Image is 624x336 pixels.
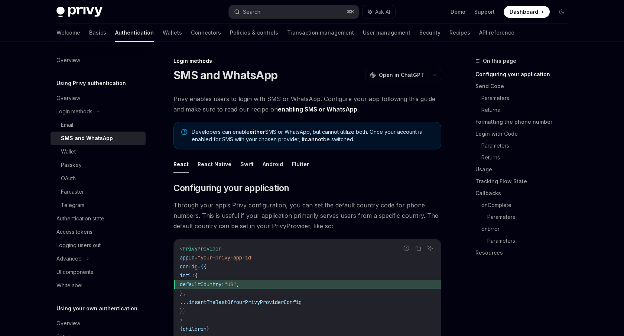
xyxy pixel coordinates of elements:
button: Toggle dark mode [556,6,568,18]
button: Copy the contents from the code block [413,243,423,253]
button: React Native [198,155,231,173]
a: Recipes [449,24,470,42]
button: Flutter [292,155,309,173]
a: Demo [451,8,465,16]
a: OAuth [51,172,146,185]
div: Overview [56,94,80,103]
div: OAuth [61,174,76,183]
div: Login methods [173,57,441,65]
a: Parameters [481,92,573,104]
a: Authentication [115,24,154,42]
strong: cannot [305,136,323,142]
span: , [236,281,239,288]
span: } [180,308,183,314]
span: ... [180,299,189,306]
a: User management [363,24,410,42]
span: children [183,326,207,332]
span: = [195,254,198,261]
div: SMS and WhatsApp [61,134,113,143]
span: < [180,245,183,252]
div: Search... [243,7,264,16]
h5: Using your own authentication [56,304,137,313]
a: Basics [89,24,106,42]
div: UI components [56,268,93,277]
a: API reference [479,24,514,42]
a: Send Code [475,80,573,92]
span: > [180,317,183,323]
a: Overview [51,91,146,105]
span: On this page [483,56,516,65]
span: "your-privy-app-id" [198,254,254,261]
span: { [201,263,204,270]
a: Returns [481,104,573,116]
a: Authentication state [51,212,146,225]
span: Privy enables users to login with SMS or WhatsApp. Configure your app following this guide and ma... [173,94,441,114]
span: Through your app’s Privy configuration, you can set the default country code for phone numbers. T... [173,200,441,231]
a: Email [51,118,146,132]
a: Resources [475,247,573,259]
a: SMS and WhatsApp [51,132,146,145]
span: }, [180,290,186,297]
a: Returns [481,152,573,164]
a: onComplete [481,199,573,211]
span: appId [180,254,195,261]
div: Access tokens [56,227,92,236]
a: Overview [51,54,146,67]
span: Configuring your application [173,182,289,194]
div: Farcaster [61,187,84,196]
span: config [180,263,198,270]
a: Wallet [51,145,146,158]
span: } [207,326,209,332]
a: Support [474,8,495,16]
img: dark logo [56,7,103,17]
strong: either [250,129,265,135]
h5: Using Privy authentication [56,79,126,88]
button: Open in ChatGPT [365,69,429,81]
div: Login methods [56,107,92,116]
span: { [195,272,198,279]
div: Logging users out [56,241,101,250]
a: Security [419,24,441,42]
span: insertTheRestOfYourPrivyProviderConfig [189,299,302,306]
a: Tracking Flow State [475,175,573,187]
span: defaultCountry: [180,281,224,288]
div: Wallet [61,147,76,156]
a: Policies & controls [230,24,278,42]
span: intl: [180,272,195,279]
a: Callbacks [475,187,573,199]
h1: SMS and WhatsApp [173,68,277,82]
button: Swift [240,155,254,173]
span: = [198,263,201,270]
div: Whitelabel [56,281,82,290]
div: Email [61,120,73,129]
a: Parameters [487,211,573,223]
a: UI components [51,265,146,279]
a: Telegram [51,198,146,212]
button: Search...⌘K [229,5,359,19]
button: React [173,155,189,173]
svg: Note [181,129,187,135]
a: Access tokens [51,225,146,239]
a: Whitelabel [51,279,146,292]
span: Ask AI [375,8,390,16]
a: Transaction management [287,24,354,42]
a: Usage [475,164,573,175]
div: Authentication state [56,214,104,223]
span: { [204,263,207,270]
div: Telegram [61,201,84,210]
a: Connectors [191,24,221,42]
span: Dashboard [510,8,538,16]
a: Passkey [51,158,146,172]
button: Ask AI [363,5,395,19]
button: Report incorrect code [402,243,411,253]
a: Dashboard [504,6,550,18]
div: Overview [56,56,80,65]
a: Welcome [56,24,80,42]
div: Advanced [56,254,82,263]
a: Farcaster [51,185,146,198]
a: Logging users out [51,239,146,252]
span: Open in ChatGPT [379,71,424,79]
span: PrivyProvider [183,245,221,252]
div: Overview [56,319,80,328]
a: Wallets [163,24,182,42]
